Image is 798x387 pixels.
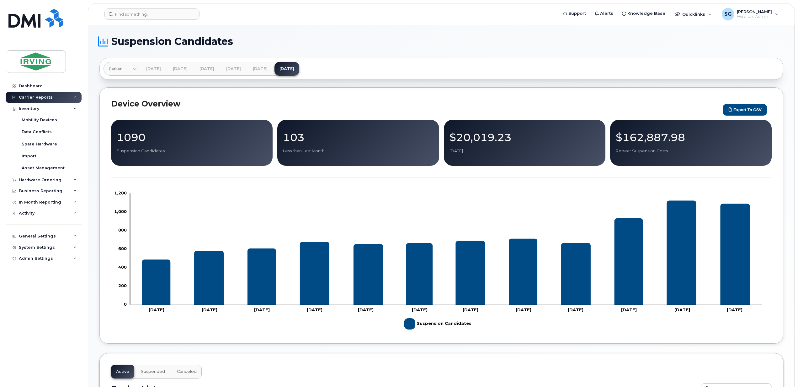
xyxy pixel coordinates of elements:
p: Less than Last Month [283,148,433,154]
g: Chart [114,190,762,332]
a: [DATE] [194,62,219,76]
tspan: [DATE] [568,307,584,312]
tspan: [DATE] [621,307,637,312]
tspan: [DATE] [202,307,217,312]
tspan: [DATE] [358,307,374,312]
a: [DATE] [274,62,299,76]
tspan: 800 [118,227,127,232]
tspan: [DATE] [307,307,323,312]
tspan: [DATE] [412,307,428,312]
button: Export to CSV [723,104,767,116]
a: [DATE] [248,62,273,76]
tspan: 400 [118,264,127,270]
a: [DATE] [168,62,193,76]
tspan: [DATE] [254,307,270,312]
p: Suspension Candidates [117,148,267,154]
tspan: 200 [118,283,127,288]
span: Canceled [177,369,197,374]
g: Suspension Candidates [142,200,750,305]
tspan: [DATE] [675,307,690,312]
p: Repeat Suspension Costs [616,148,766,154]
tspan: [DATE] [149,307,164,312]
tspan: 600 [118,246,127,251]
tspan: 1,200 [114,190,127,195]
a: [DATE] [221,62,246,76]
p: 103 [283,132,433,143]
h2: Device Overview [111,99,720,108]
tspan: [DATE] [516,307,531,312]
tspan: [DATE] [727,307,743,312]
p: $20,019.23 [450,132,600,143]
tspan: [DATE] [463,307,478,312]
g: Suspension Candidates [404,316,471,332]
tspan: 1,000 [114,209,127,214]
tspan: 0 [124,302,127,307]
p: [DATE] [450,148,600,154]
p: $162,887.98 [616,132,766,143]
a: Earlier [104,62,137,76]
span: Suspension Candidates [111,37,233,46]
span: Earlier [109,66,122,72]
g: Legend [404,316,471,332]
span: Suspended [141,369,165,374]
a: [DATE] [141,62,166,76]
p: 1090 [117,132,267,143]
